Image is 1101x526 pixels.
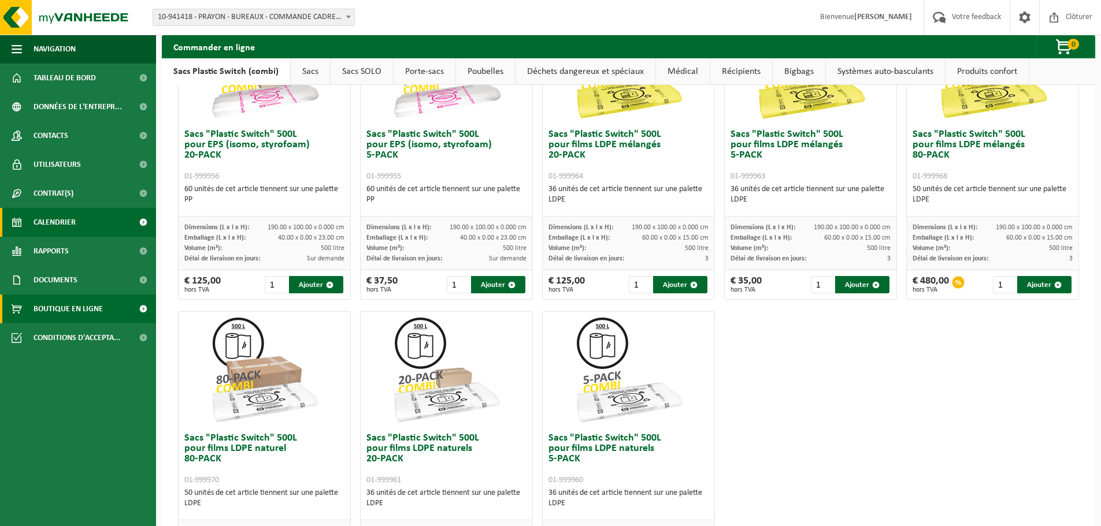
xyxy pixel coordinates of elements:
[34,237,69,266] span: Rapports
[450,224,527,231] span: 190.00 x 100.00 x 0.000 cm
[184,234,246,241] span: Emballage (L x l x H):
[826,58,945,85] a: Systèmes auto-basculants
[913,234,974,241] span: Emballage (L x l x H):
[184,255,260,262] span: Délai de livraison en jours:
[34,64,96,92] span: Tableau de bord
[34,208,76,237] span: Calendrier
[653,276,707,293] button: Ajouter
[184,184,344,205] div: 60 unités de cet article tiennent sur une palette
[811,276,835,293] input: 1
[503,245,527,252] span: 500 litre
[731,224,795,231] span: Dimensions (L x l x H):
[548,498,709,509] div: LDPE
[773,58,825,85] a: Bigbags
[366,476,401,484] span: 01-999961
[996,224,1073,231] span: 190.00 x 100.00 x 0.000 cm
[366,172,401,181] span: 01-999955
[184,276,221,293] div: € 125,00
[460,234,527,241] span: 40.00 x 0.00 x 23.00 cm
[731,286,762,293] span: hors TVA
[656,58,710,85] a: Médical
[835,276,889,293] button: Ajouter
[1017,276,1072,293] button: Ajouter
[867,245,891,252] span: 500 litre
[1006,234,1073,241] span: 60.00 x 0.00 x 15.00 cm
[366,129,527,181] h3: Sacs "Plastic Switch" 500L pour EPS (isomo, styrofoam) 5-PACK
[366,276,398,293] div: € 37,50
[162,58,290,85] a: Sacs Plastic Switch (combi)
[394,58,455,85] a: Porte-sacs
[710,58,772,85] a: Récipients
[731,129,891,181] h3: Sacs "Plastic Switch" 500L pour films LDPE mélangés 5-PACK
[814,224,891,231] span: 190.00 x 100.00 x 0.000 cm
[153,9,354,25] span: 10-941418 - PRAYON - BUREAUX - COMMANDE CADRE 4600001021 - FLÉMALLE
[34,121,68,150] span: Contacts
[162,35,266,58] h2: Commander en ligne
[184,129,344,181] h3: Sacs "Plastic Switch" 500L pour EPS (isomo, styrofoam) 20-PACK
[731,245,768,252] span: Volume (m³):
[731,195,891,205] div: LDPE
[366,245,404,252] span: Volume (m³):
[1049,245,1073,252] span: 500 litre
[1069,255,1073,262] span: 3
[456,58,515,85] a: Poubelles
[34,92,122,121] span: Données de l'entrepr...
[1067,39,1079,50] span: 0
[471,276,525,293] button: Ajouter
[34,294,103,323] span: Boutique en ligne
[913,129,1073,181] h3: Sacs "Plastic Switch" 500L pour films LDPE mélangés 80-PACK
[153,9,355,26] span: 10-941418 - PRAYON - BUREAUX - COMMANDE CADRE 4600001021 - FLÉMALLE
[289,276,343,293] button: Ajouter
[516,58,655,85] a: Déchets dangereux et spéciaux
[34,179,73,208] span: Contrat(s)
[184,172,219,181] span: 01-999956
[291,58,330,85] a: Sacs
[34,266,77,294] span: Documents
[913,195,1073,205] div: LDPE
[731,172,765,181] span: 01-999963
[184,476,219,484] span: 01-999970
[265,276,288,293] input: 1
[366,286,398,293] span: hors TVA
[887,255,891,262] span: 3
[548,195,709,205] div: LDPE
[548,433,709,485] h3: Sacs "Plastic Switch" 500L pour films LDPE naturels 5-PACK
[548,172,583,181] span: 01-999964
[854,13,912,21] strong: [PERSON_NAME]
[685,245,709,252] span: 500 litre
[548,245,586,252] span: Volume (m³):
[731,184,891,205] div: 36 unités de cet article tiennent sur une palette
[184,245,222,252] span: Volume (m³):
[571,312,687,427] img: 01-999960
[548,129,709,181] h3: Sacs "Plastic Switch" 500L pour films LDPE mélangés 20-PACK
[548,234,610,241] span: Emballage (L x l x H):
[913,276,949,293] div: € 480,00
[913,255,988,262] span: Délai de livraison en jours:
[548,488,709,509] div: 36 unités de cet article tiennent sur une palette
[184,433,344,485] h3: Sacs "Plastic Switch" 500L pour films LDPE naturel 80-PACK
[489,255,527,262] span: Sur demande
[993,276,1017,293] input: 1
[278,234,344,241] span: 40.00 x 0.00 x 23.00 cm
[366,488,527,509] div: 36 unités de cet article tiennent sur une palette
[366,255,442,262] span: Délai de livraison en jours:
[913,184,1073,205] div: 50 unités de cet article tiennent sur une palette
[629,276,653,293] input: 1
[268,224,344,231] span: 190.00 x 100.00 x 0.000 cm
[366,184,527,205] div: 60 unités de cet article tiennent sur une palette
[913,172,947,181] span: 01-999968
[321,245,344,252] span: 500 litre
[207,312,322,427] img: 01-999970
[184,488,344,509] div: 50 unités de cet article tiennent sur une palette
[548,286,585,293] span: hors TVA
[307,255,344,262] span: Sur demande
[34,323,121,352] span: Conditions d'accepta...
[366,234,428,241] span: Emballage (L x l x H):
[642,234,709,241] span: 60.00 x 0.00 x 15.00 cm
[34,150,81,179] span: Utilisateurs
[184,286,221,293] span: hors TVA
[548,224,613,231] span: Dimensions (L x l x H):
[184,498,344,509] div: LDPE
[447,276,470,293] input: 1
[548,476,583,484] span: 01-999960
